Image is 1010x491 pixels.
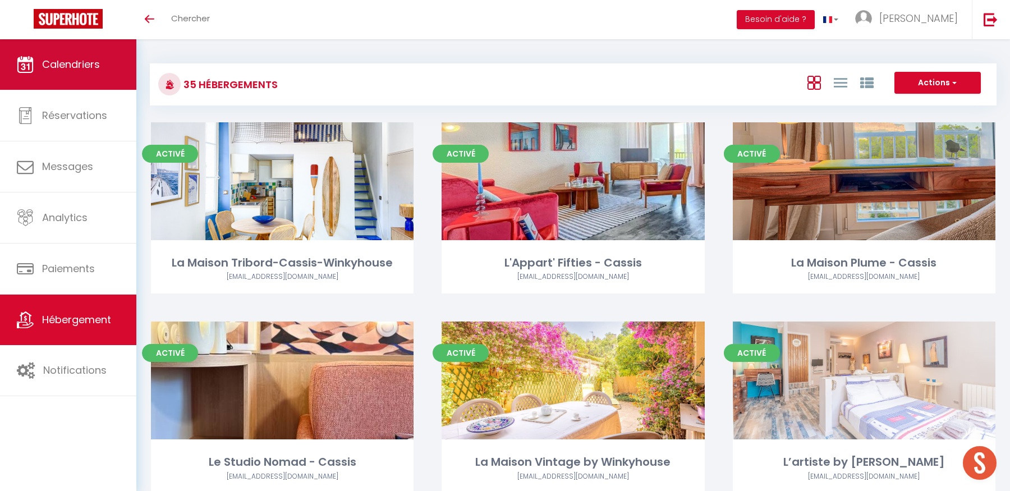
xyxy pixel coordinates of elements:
[42,57,100,71] span: Calendriers
[151,471,414,482] div: Airbnb
[42,210,88,224] span: Analytics
[963,446,997,480] div: Ouvrir le chat
[433,145,489,163] span: Activé
[42,108,107,122] span: Réservations
[834,73,847,91] a: Vue en Liste
[43,363,107,377] span: Notifications
[34,9,103,29] img: Super Booking
[879,11,958,25] span: [PERSON_NAME]
[442,254,704,272] div: L'Appart' Fifties - Cassis
[442,272,704,282] div: Airbnb
[724,344,780,362] span: Activé
[151,272,414,282] div: Airbnb
[984,12,998,26] img: logout
[142,344,198,362] span: Activé
[151,254,414,272] div: La Maison Tribord-Cassis-Winkyhouse
[733,471,995,482] div: Airbnb
[181,72,278,97] h3: 35 Hébergements
[442,471,704,482] div: Airbnb
[733,272,995,282] div: Airbnb
[42,159,93,173] span: Messages
[42,313,111,327] span: Hébergement
[724,145,780,163] span: Activé
[442,453,704,471] div: La Maison Vintage by Winkyhouse
[733,254,995,272] div: La Maison Plume - Cassis
[171,12,210,24] span: Chercher
[433,344,489,362] span: Activé
[733,453,995,471] div: L’artiste by [PERSON_NAME]
[860,73,874,91] a: Vue par Groupe
[142,145,198,163] span: Activé
[737,10,815,29] button: Besoin d'aide ?
[42,261,95,276] span: Paiements
[894,72,981,94] button: Actions
[855,10,872,27] img: ...
[807,73,821,91] a: Vue en Box
[151,453,414,471] div: Le Studio Nomad - Cassis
